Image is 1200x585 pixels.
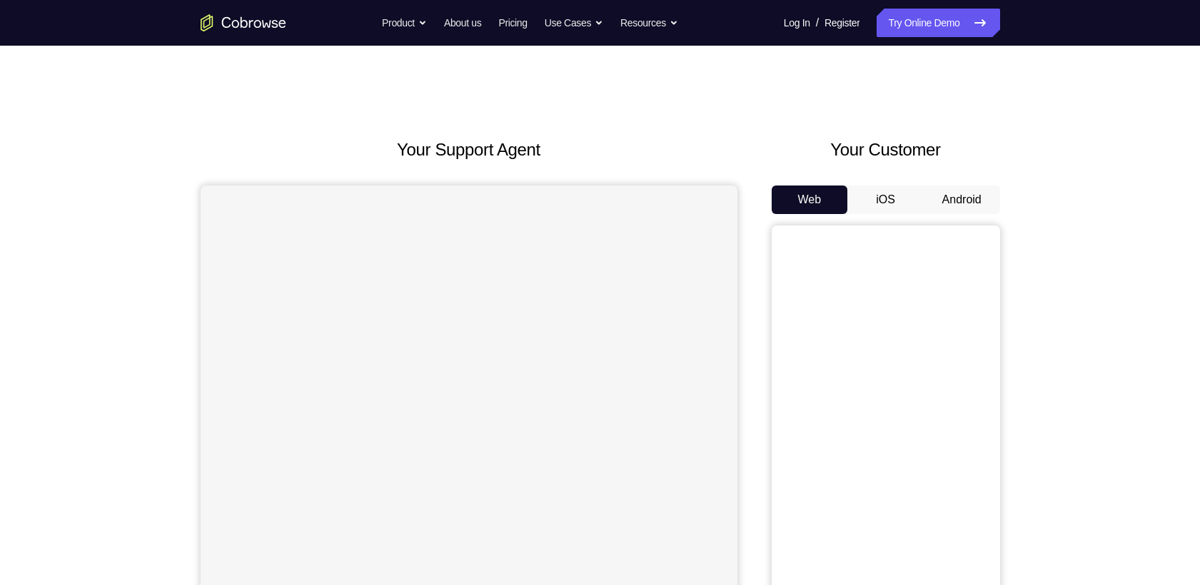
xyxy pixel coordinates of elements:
button: iOS [847,185,924,214]
button: Resources [620,9,678,37]
button: Web [772,185,848,214]
h2: Your Customer [772,137,1000,163]
a: About us [444,9,481,37]
button: Android [924,185,1000,214]
a: Pricing [498,9,527,37]
button: Use Cases [545,9,603,37]
span: / [816,14,819,31]
a: Register [825,9,859,37]
button: Product [382,9,427,37]
a: Log In [784,9,810,37]
a: Go to the home page [201,14,286,31]
h2: Your Support Agent [201,137,737,163]
a: Try Online Demo [877,9,999,37]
